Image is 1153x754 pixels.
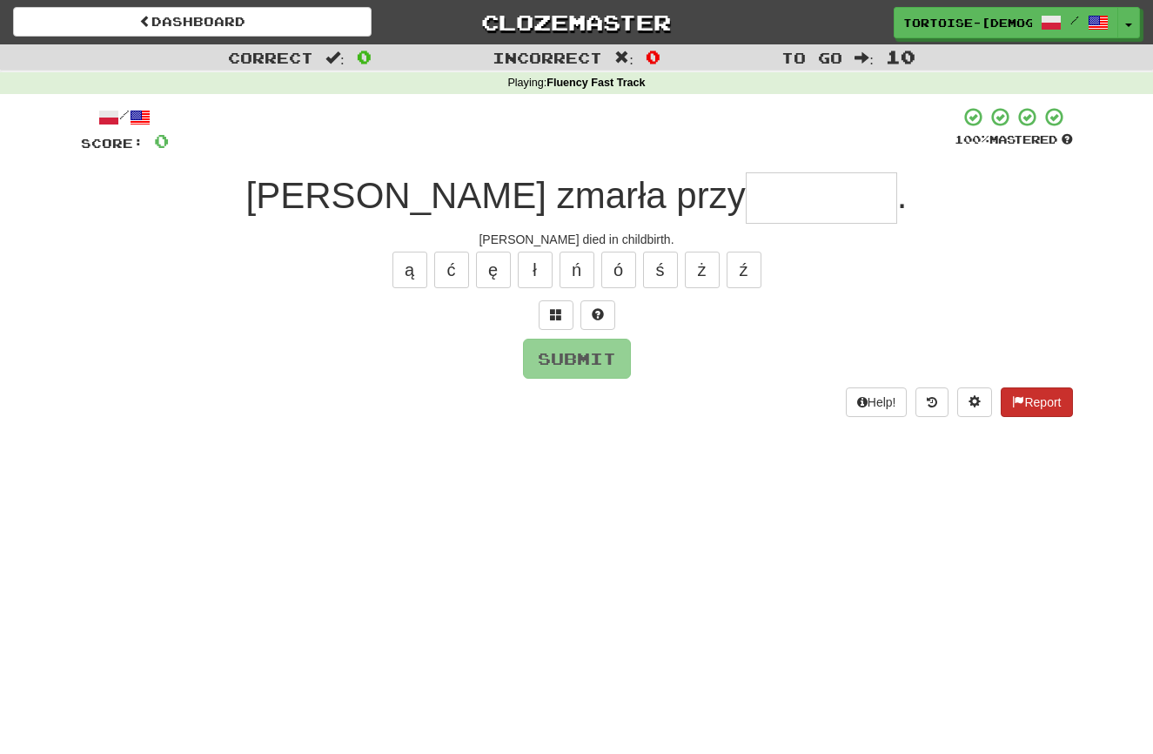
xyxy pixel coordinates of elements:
span: Score: [81,136,144,151]
span: : [855,50,874,65]
span: 10 [886,46,915,67]
button: ó [601,252,636,288]
span: : [614,50,633,65]
button: Help! [846,387,908,417]
button: ę [476,252,511,288]
span: 0 [646,46,660,67]
a: tortoise-[DEMOGRAPHIC_DATA] / [894,7,1118,38]
button: Submit [523,339,631,379]
span: Incorrect [493,49,602,66]
span: 0 [154,130,169,151]
button: ł [518,252,553,288]
button: ć [434,252,469,288]
button: ą [392,252,427,288]
span: / [1070,14,1079,26]
span: : [325,50,345,65]
button: ń [560,252,594,288]
span: To go [781,49,842,66]
div: / [81,106,169,128]
span: Correct [228,49,313,66]
span: . [897,175,908,216]
span: [PERSON_NAME] zmarła przy [246,175,746,216]
a: Dashboard [13,7,372,37]
div: [PERSON_NAME] died in childbirth. [81,231,1073,248]
button: ś [643,252,678,288]
button: Report [1001,387,1072,417]
button: Round history (alt+y) [915,387,949,417]
button: ż [685,252,720,288]
span: 0 [357,46,372,67]
button: ź [727,252,761,288]
span: 100 % [955,132,989,146]
span: tortoise-[DEMOGRAPHIC_DATA] [903,15,1032,30]
button: Switch sentence to multiple choice alt+p [539,300,573,330]
div: Mastered [955,132,1073,148]
strong: Fluency Fast Track [546,77,645,89]
button: Single letter hint - you only get 1 per sentence and score half the points! alt+h [580,300,615,330]
a: Clozemaster [398,7,756,37]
